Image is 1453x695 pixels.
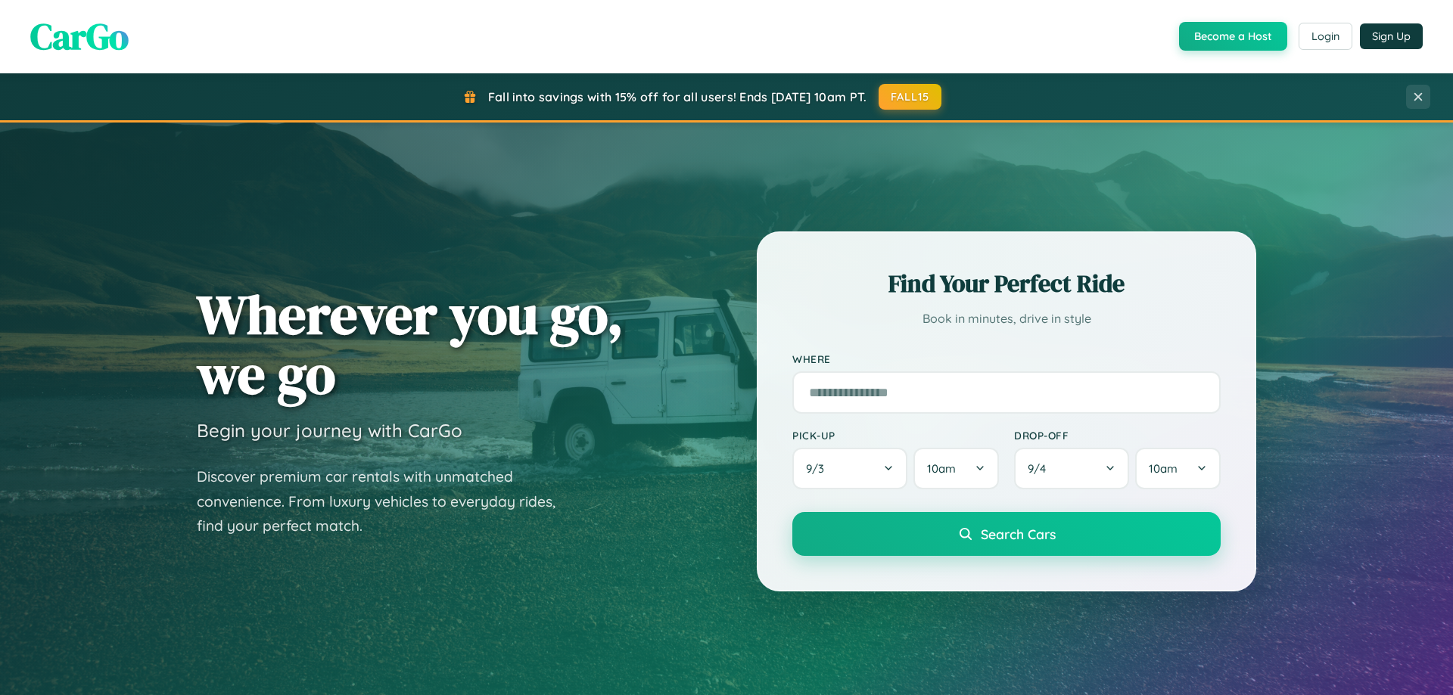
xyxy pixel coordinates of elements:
[1299,23,1352,50] button: Login
[488,89,867,104] span: Fall into savings with 15% off for all users! Ends [DATE] 10am PT.
[879,84,942,110] button: FALL15
[1360,23,1423,49] button: Sign Up
[806,461,832,476] span: 9 / 3
[1135,448,1221,489] button: 10am
[1149,461,1178,476] span: 10am
[197,464,575,538] p: Discover premium car rentals with unmatched convenience. From luxury vehicles to everyday rides, ...
[1028,461,1053,476] span: 9 / 4
[927,461,956,476] span: 10am
[197,419,462,442] h3: Begin your journey with CarGo
[1014,429,1221,442] label: Drop-off
[197,284,624,404] h1: Wherever you go, we go
[913,448,999,489] button: 10am
[981,526,1056,542] span: Search Cars
[792,429,999,442] label: Pick-up
[30,11,129,61] span: CarGo
[792,352,1221,365] label: Where
[792,267,1221,300] h2: Find Your Perfect Ride
[792,512,1221,556] button: Search Cars
[1179,22,1287,51] button: Become a Host
[792,308,1221,330] p: Book in minutes, drive in style
[1014,448,1129,489] button: 9/4
[792,448,907,489] button: 9/3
